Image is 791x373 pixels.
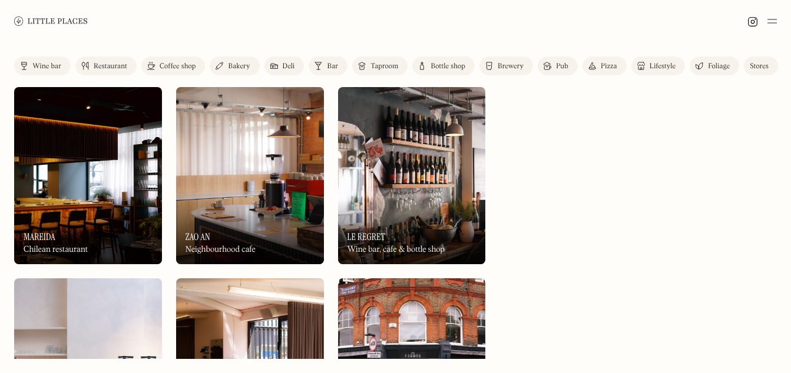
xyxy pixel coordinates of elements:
div: Bar [327,63,338,70]
div: Taproom [370,63,398,70]
div: Bakery [228,63,250,70]
a: Coffee shop [141,56,205,75]
div: Pub [556,63,568,70]
a: MareidaMareidaMareidaChilean restaurant [14,87,162,264]
div: Brewery [498,63,524,70]
img: Mareida [14,87,162,264]
div: Wine bar, cafe & bottle shop [347,245,445,255]
div: Chilean restaurant [24,245,88,255]
a: Le RegretLe RegretLe RegretWine bar, cafe & bottle shop [338,87,486,264]
h3: Le Regret [347,231,385,242]
div: Foliage [708,63,730,70]
a: Foliage [690,56,739,75]
a: Brewery [479,56,533,75]
a: Restaurant [75,56,137,75]
a: Lifestyle [631,56,685,75]
a: Pub [538,56,578,75]
img: Le Regret [338,87,486,264]
a: Stores [744,56,778,75]
h3: Zao An [186,231,210,242]
a: Wine bar [14,56,71,75]
div: Bottle shop [431,63,465,70]
a: Taproom [352,56,408,75]
a: Bakery [210,56,259,75]
a: Zao AnZao AnZao AnNeighbourhood cafe [176,87,324,264]
a: Bar [309,56,347,75]
img: Zao An [176,87,324,264]
div: Deli [283,63,295,70]
div: Lifestyle [650,63,676,70]
div: Wine bar [32,63,61,70]
a: Pizza [583,56,627,75]
div: Stores [750,63,769,70]
div: Coffee shop [160,63,196,70]
h3: Mareida [24,231,55,242]
a: Bottle shop [412,56,475,75]
div: Pizza [601,63,617,70]
div: Restaurant [94,63,127,70]
div: Neighbourhood cafe [186,245,256,255]
a: Deli [264,56,305,75]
